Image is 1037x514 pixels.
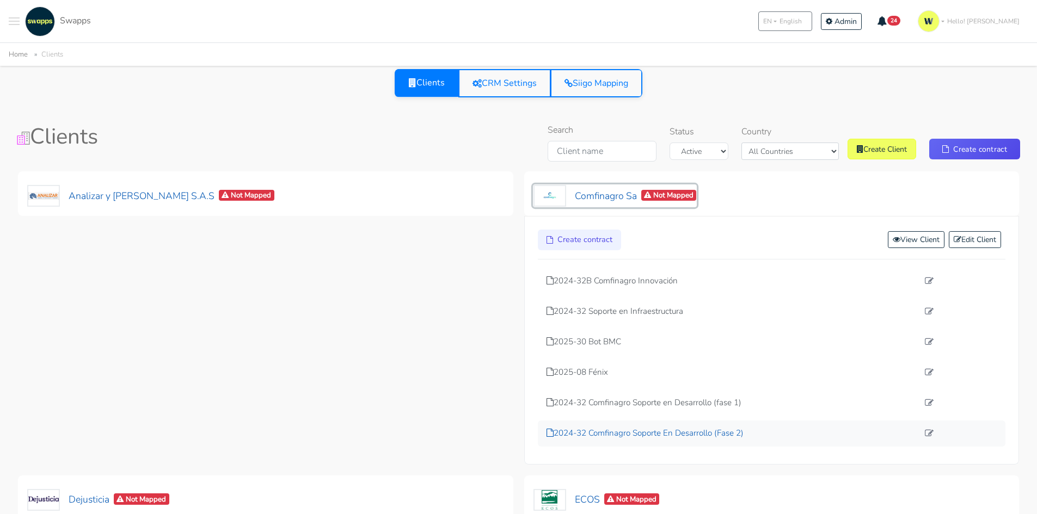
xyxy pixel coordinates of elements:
[550,69,642,97] a: Siigo Mapping
[848,139,916,159] a: Create Client
[458,69,551,97] a: CRM Settings
[547,305,919,318] a: 2024-32 Soporte en Infraestructura
[395,69,642,97] div: View selector
[641,190,697,201] span: Not Mapped
[538,230,621,250] a: Create contract
[395,69,459,97] a: Clients
[888,231,944,248] a: View Client
[22,7,91,36] a: Swapps
[27,489,60,511] img: Dejusticia
[547,397,919,409] a: 2024-32 Comfinagro Soporte en Desarrollo (fase 1)
[533,184,697,207] button: Comfinagro SaNot Mapped
[758,11,812,31] button: ENEnglish
[870,12,908,30] button: 24
[821,13,862,30] a: Admin
[670,125,694,138] label: Status
[547,275,919,287] a: 2024-32B Comfinagro Innovación
[548,141,656,162] input: Client name
[834,16,857,27] span: Admin
[9,49,28,59] a: Home
[918,10,940,32] img: isotipo-3-3e143c57.png
[27,184,275,207] button: Analizar y [PERSON_NAME] S.A.SNot Mapped
[780,16,802,26] span: English
[25,7,55,36] img: swapps-linkedin-v2.jpg
[548,123,573,137] label: Search
[30,48,63,61] li: Clients
[114,493,169,505] span: Not Mapped
[17,132,30,145] img: Clients Icon
[17,123,340,150] h1: Clients
[741,125,771,138] label: Country
[27,488,170,511] button: DejusticiaNot Mapped
[604,493,660,505] span: Not Mapped
[547,336,919,348] a: 2025-30 Bot BMC
[533,185,566,207] img: Comfinagro Sa
[557,234,612,246] span: Create contract
[929,139,1020,159] a: Create contract
[547,427,919,439] a: 2024-32 Comfinagro Soporte En Desarrollo (Fase 2)
[533,488,660,511] button: ECOSNot Mapped
[887,16,900,26] span: 24
[533,489,566,511] img: ECOS
[60,15,91,27] span: Swapps
[947,16,1020,26] span: Hello! [PERSON_NAME]
[949,231,1001,248] a: Edit Client
[547,366,919,379] a: 2025-08 Fénix
[27,185,60,207] img: Analizar y Lombana S.A.S
[913,6,1028,36] a: Hello! [PERSON_NAME]
[219,190,274,201] span: Not Mapped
